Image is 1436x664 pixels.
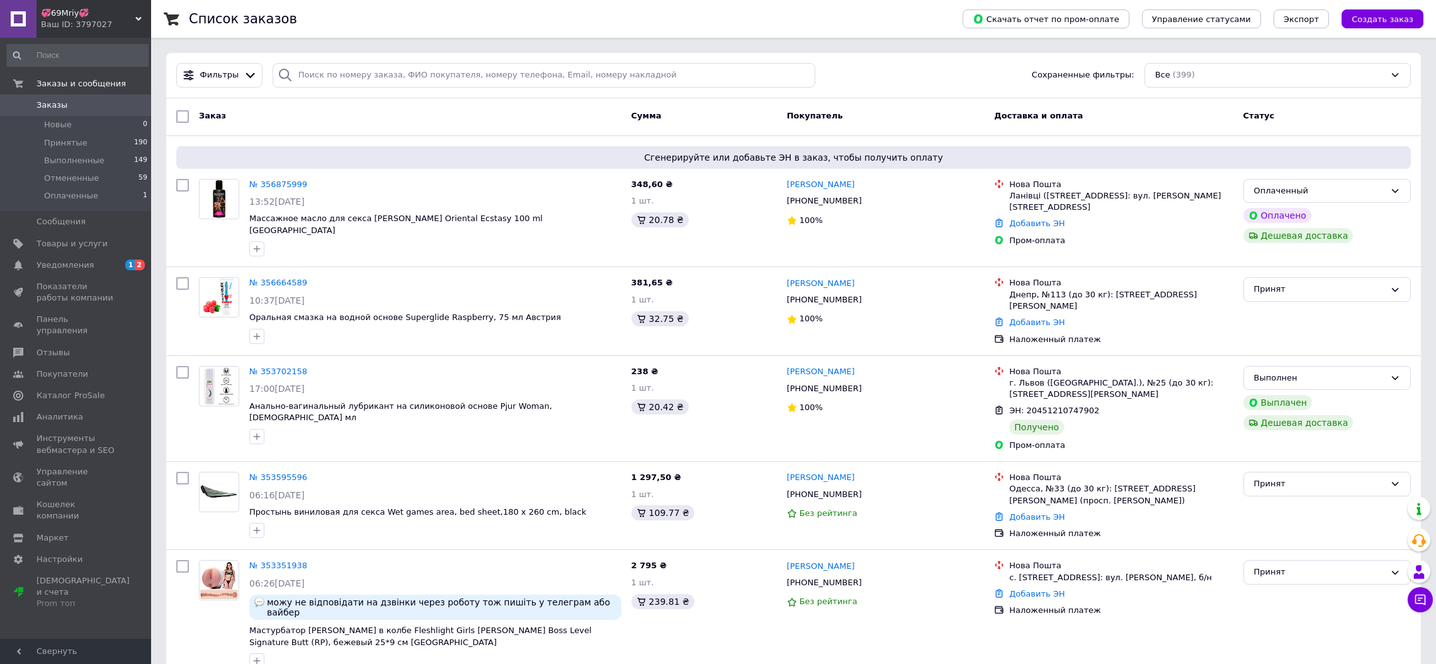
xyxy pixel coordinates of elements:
div: с. [STREET_ADDRESS]: вул. [PERSON_NAME], б/н [1009,572,1233,583]
div: Нова Пошта [1009,366,1233,377]
div: [PHONE_NUMBER] [784,575,864,591]
span: 381,65 ₴ [631,278,673,287]
span: 2 795 ₴ [631,561,667,570]
a: Оральная смазка на водной основе Superglide Raspberry, 75 мл Австрия [249,312,561,322]
a: Добавить ЭН [1009,318,1065,327]
div: Пром-оплата [1009,440,1233,451]
span: Статус [1243,111,1275,120]
div: Наложенный платеж [1009,334,1233,345]
a: [PERSON_NAME] [787,366,855,378]
span: Оплаченные [44,190,98,202]
button: Создать заказ [1342,9,1423,28]
span: 1 шт. [631,578,654,587]
span: Новые [44,119,72,130]
span: Покупатель [787,111,843,120]
div: Днепр, №113 (до 30 кг): [STREET_ADDRESS][PERSON_NAME] [1009,289,1233,312]
span: Сохраненные фильтры: [1032,69,1134,81]
div: Prom топ [37,598,130,609]
span: Заказы [37,100,67,111]
div: Выполнен [1254,372,1385,385]
span: Настройки [37,554,82,565]
div: 32.75 ₴ [631,311,689,326]
div: Дешевая доставка [1243,228,1354,243]
button: Чат с покупателем [1408,587,1433,612]
a: Простынь виниловая для секса Wet games area, bed sheet,180 x 260 cm, black [249,507,586,517]
span: 1 шт. [631,489,654,499]
div: Оплачено [1243,208,1311,223]
div: [PHONE_NUMBER] [784,381,864,397]
span: 59 [139,173,147,184]
button: Экспорт [1274,9,1329,28]
span: 100% [800,314,823,323]
a: [PERSON_NAME] [787,179,855,191]
a: Фото товару [199,366,239,406]
button: Управление статусами [1142,9,1261,28]
span: 0 [143,119,147,130]
div: Получено [1009,420,1064,435]
input: Поиск по номеру заказа, ФИО покупателя, номеру телефона, Email, номеру накладной [273,63,816,88]
span: Без рейтинга [800,508,857,518]
a: Добавить ЭН [1009,512,1065,522]
div: г. Львов ([GEOGRAPHIC_DATA].), №25 (до 30 кг): [STREET_ADDRESS][PERSON_NAME] [1009,377,1233,400]
div: Нова Пошта [1009,472,1233,483]
span: Сгенерируйте или добавьте ЭН в заказ, чтобы получить оплату [181,151,1406,164]
img: Фото товару [200,561,239,600]
a: [PERSON_NAME] [787,278,855,290]
span: 2 [135,260,145,270]
a: № 356875999 [249,180,307,189]
span: Уведомления [37,260,94,271]
img: Фото товару [203,367,236,406]
span: Анально-вагинальный лубрикант на силиконовой основе Pjur Woman, [DEMOGRAPHIC_DATA] мл [249,401,552,423]
span: 190 [134,137,147,149]
span: Товары и услуги [37,238,108,249]
span: можу не відповідати на дзвінки через роботу тож пишіть у телеграм або вайбер [267,597,616,617]
div: [PHONE_NUMBER] [784,486,864,503]
span: Без рейтинга [800,597,857,606]
span: Скачать отчет по пром-оплате [973,13,1119,25]
a: № 353351938 [249,561,307,570]
div: 109.77 ₴ [631,505,694,520]
span: Панель управления [37,314,116,336]
div: [PHONE_NUMBER] [784,193,864,209]
span: 1 шт. [631,295,654,304]
span: Инструменты вебмастера и SEO [37,433,116,455]
div: Ланівці ([STREET_ADDRESS]: вул. [PERSON_NAME][STREET_ADDRESS] [1009,190,1233,213]
span: Массажное масло для секса [PERSON_NAME] Oriental Ecstasy 100 ml [GEOGRAPHIC_DATA] [249,214,543,235]
div: Нова Пошта [1009,560,1233,571]
span: 13:52[DATE] [249,197,305,207]
span: Все [1155,69,1170,81]
input: Поиск [6,44,149,67]
span: Показатели работы компании [37,281,116,304]
div: Наложенный платеж [1009,528,1233,539]
span: 1 297,50 ₴ [631,472,681,482]
span: Заказ [199,111,226,120]
span: 1 [143,190,147,202]
div: Ваш ID: 3797027 [41,19,151,30]
span: (399) [1173,70,1195,79]
div: Оплаченный [1254,185,1385,198]
span: 06:26[DATE] [249,578,305,588]
span: Сообщения [37,216,86,227]
a: [PERSON_NAME] [787,472,855,484]
div: Пром-оплата [1009,235,1233,246]
span: 10:37[DATE] [249,295,305,306]
span: 238 ₴ [631,367,659,376]
span: Доставка и оплата [994,111,1083,120]
span: Мастурбатор [PERSON_NAME] в колбе Fleshlight Girls [PERSON_NAME] Boss Level Signature Butt (RP), ... [249,626,592,647]
span: 100% [800,403,823,412]
span: Покупатели [37,369,88,380]
span: Принятые [44,137,88,149]
div: [PHONE_NUMBER] [784,292,864,308]
a: № 353595596 [249,472,307,482]
span: Отзывы [37,347,70,358]
span: 1 [125,260,135,270]
span: 1 шт. [631,196,654,205]
span: Выполненные [44,155,105,166]
a: Фото товару [199,560,239,600]
div: Принят [1254,478,1385,491]
span: Экспорт [1284,14,1319,24]
div: 239.81 ₴ [631,594,694,609]
div: Принят [1254,283,1385,296]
